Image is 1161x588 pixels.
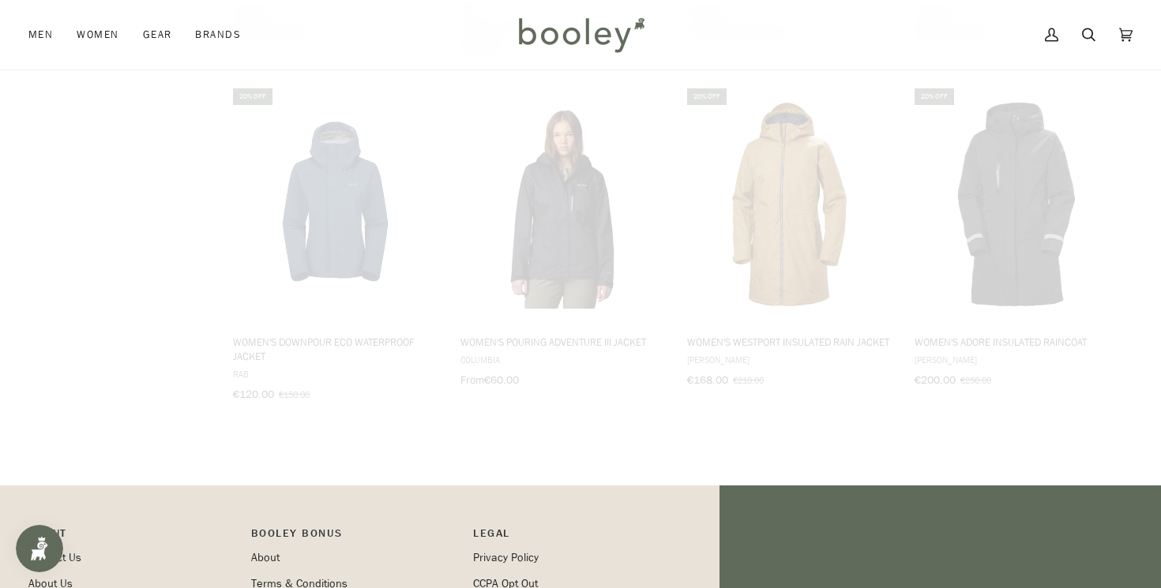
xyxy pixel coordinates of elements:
[28,27,53,43] span: Men
[28,525,235,549] p: Pipeline_Footer Main
[195,27,241,43] span: Brands
[512,12,650,58] img: Booley
[473,525,680,549] p: Pipeline_Footer Sub
[77,27,118,43] span: Women
[143,27,172,43] span: Gear
[16,525,63,572] iframe: Button to open loyalty program pop-up
[473,550,539,565] a: Privacy Policy
[251,550,280,565] a: About
[251,525,458,549] p: Booley Bonus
